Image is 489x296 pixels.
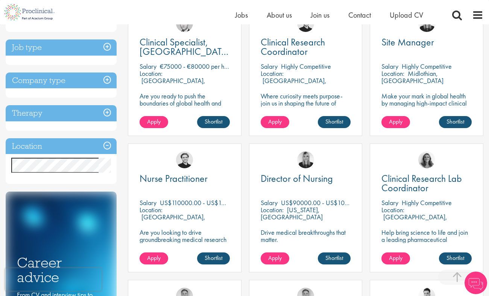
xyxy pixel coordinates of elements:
[140,76,205,92] p: [GEOGRAPHIC_DATA], [GEOGRAPHIC_DATA]
[381,92,472,114] p: Make your mark in global health by managing high-impact clinical trials with a leading CRO.
[160,198,278,207] p: US$110000.00 - US$130000.00 per annum
[268,254,282,262] span: Apply
[390,10,423,20] a: Upload CV
[261,38,351,56] a: Clinical Research Coordinator
[261,69,284,78] span: Location:
[281,198,397,207] p: US$90000.00 - US$100000.00 per annum
[311,10,330,20] a: Join us
[261,62,278,71] span: Salary
[381,69,404,78] span: Location:
[140,229,230,264] p: Are you looking to drive groundbreaking medical research and make a real impact-join our client a...
[140,62,156,71] span: Salary
[17,255,105,284] h3: Career advice
[439,116,472,128] a: Shortlist
[267,10,292,20] a: About us
[381,213,447,228] p: [GEOGRAPHIC_DATA], [GEOGRAPHIC_DATA]
[381,172,462,194] span: Clinical Research Lab Coordinator
[381,229,472,264] p: Help bring science to life and join a leading pharmaceutical company to play a key role in delive...
[5,268,102,291] iframe: reCAPTCHA
[381,62,398,71] span: Salary
[261,172,333,185] span: Director of Nursing
[381,116,410,128] a: Apply
[197,252,230,264] a: Shortlist
[381,252,410,264] a: Apply
[147,254,161,262] span: Apply
[6,105,117,121] h3: Therapy
[268,118,282,125] span: Apply
[261,92,351,114] p: Where curiosity meets purpose-join us in shaping the future of science.
[381,38,472,47] a: Site Manager
[160,62,232,71] p: €75000 - €80000 per hour
[6,138,117,154] h3: Location
[261,76,327,92] p: [GEOGRAPHIC_DATA], [GEOGRAPHIC_DATA]
[318,252,351,264] a: Shortlist
[140,38,230,56] a: Clinical Specialist, [GEOGRAPHIC_DATA] - Cardiac
[261,205,323,221] p: [US_STATE], [GEOGRAPHIC_DATA]
[140,172,208,185] span: Nurse Practitioner
[402,198,452,207] p: Highly Competitive
[140,252,168,264] a: Apply
[261,36,325,58] span: Clinical Research Coordinator
[140,36,230,67] span: Clinical Specialist, [GEOGRAPHIC_DATA] - Cardiac
[297,151,314,168] img: Janelle Jones
[140,116,168,128] a: Apply
[381,36,434,48] span: Site Manager
[235,10,248,20] a: Jobs
[140,174,230,183] a: Nurse Practitioner
[418,151,435,168] img: Jackie Cerchio
[348,10,371,20] a: Contact
[261,252,289,264] a: Apply
[261,174,351,183] a: Director of Nursing
[381,69,443,85] p: Midlothian, [GEOGRAPHIC_DATA]
[6,39,117,56] h3: Job type
[465,272,487,294] img: Chatbot
[147,118,161,125] span: Apply
[381,174,472,193] a: Clinical Research Lab Coordinator
[402,62,452,71] p: Highly Competitive
[381,205,404,214] span: Location:
[197,116,230,128] a: Shortlist
[140,69,162,78] span: Location:
[261,205,284,214] span: Location:
[6,72,117,89] h3: Company type
[381,198,398,207] span: Salary
[439,252,472,264] a: Shortlist
[318,116,351,128] a: Shortlist
[261,229,351,243] p: Drive medical breakthroughs that matter.
[281,62,331,71] p: Highly Competitive
[140,205,162,214] span: Location:
[140,92,230,135] p: Are you ready to push the boundaries of global health and make a lasting impact? This role at a h...
[140,198,156,207] span: Salary
[389,254,402,262] span: Apply
[140,213,205,228] p: [GEOGRAPHIC_DATA], [GEOGRAPHIC_DATA]
[176,151,193,168] img: Nico Kohlwes
[261,116,289,128] a: Apply
[261,198,278,207] span: Salary
[389,118,402,125] span: Apply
